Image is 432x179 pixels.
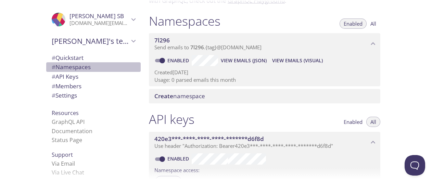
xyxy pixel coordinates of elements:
[154,165,200,175] label: Namespace access:
[154,69,375,76] p: Created [DATE]
[405,155,425,176] iframe: Help Scout Beacon - Open
[154,36,170,44] span: 7l296
[149,33,380,54] div: 7l296 namespace
[52,36,129,46] span: [PERSON_NAME]'s team
[52,127,92,135] a: Documentation
[154,92,205,100] span: namespace
[52,109,79,117] span: Resources
[272,56,323,65] span: View Emails (Visual)
[52,63,55,71] span: #
[69,12,124,20] span: [PERSON_NAME] SB
[190,44,204,51] span: 7l296
[52,82,81,90] span: Members
[52,82,55,90] span: #
[52,118,85,126] a: GraphQL API
[221,56,267,65] span: View Emails (JSON)
[52,136,82,144] a: Status Page
[46,8,141,31] div: Jenny SB
[52,73,78,80] span: API Keys
[166,57,192,64] a: Enabled
[52,63,91,71] span: Namespaces
[149,13,220,29] h1: Namespaces
[52,160,75,167] a: Via Email
[46,32,141,50] div: Jenny's team
[218,55,269,66] button: View Emails (JSON)
[52,73,55,80] span: #
[46,72,141,81] div: API Keys
[149,89,380,103] div: Create namespace
[149,112,194,127] h1: API keys
[269,55,326,66] button: View Emails (Visual)
[69,20,129,27] p: [DOMAIN_NAME][EMAIL_ADDRESS][DOMAIN_NAME]
[52,91,55,99] span: #
[52,91,77,99] span: Settings
[46,53,141,63] div: Quickstart
[52,151,73,158] span: Support
[154,44,262,51] span: Send emails to . {tag} @[DOMAIN_NAME]
[46,91,141,100] div: Team Settings
[52,54,55,62] span: #
[166,155,192,162] a: Enabled
[340,117,367,127] button: Enabled
[366,117,380,127] button: All
[46,81,141,91] div: Members
[154,92,173,100] span: Create
[340,18,367,29] button: Enabled
[154,76,375,84] p: Usage: 0 parsed emails this month
[366,18,380,29] button: All
[46,62,141,72] div: Namespaces
[52,54,84,62] span: Quickstart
